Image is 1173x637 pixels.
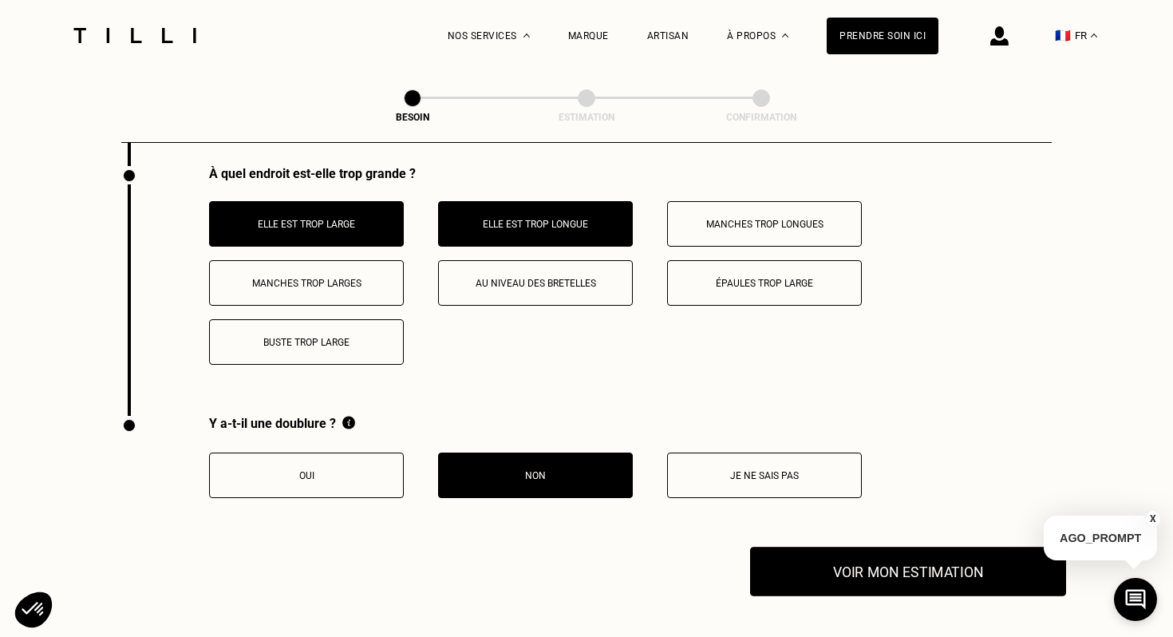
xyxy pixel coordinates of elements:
[218,278,395,289] p: Manches trop larges
[438,453,633,498] button: Non
[676,470,853,481] p: Je ne sais pas
[523,34,530,38] img: Menu déroulant
[447,278,624,289] p: Au niveau des bretelles
[1055,28,1071,43] span: 🇫🇷
[681,112,841,123] div: Confirmation
[218,337,395,348] p: Buste trop large
[782,34,788,38] img: Menu déroulant à propos
[342,416,355,429] img: Information
[333,112,492,123] div: Besoin
[438,260,633,306] button: Au niveau des bretelles
[68,28,202,43] img: Logo du service de couturière Tilli
[218,219,395,230] p: Elle est trop large
[209,416,862,433] div: Y a-t-il une doublure ?
[209,166,1052,181] div: À quel endroit est-elle trop grande ?
[209,453,404,498] button: Oui
[667,201,862,247] button: Manches trop longues
[667,260,862,306] button: Épaules trop large
[647,30,689,42] a: Artisan
[507,112,666,123] div: Estimation
[447,470,624,481] p: Non
[209,201,404,247] button: Elle est trop large
[209,260,404,306] button: Manches trop larges
[827,18,938,54] a: Prendre soin ici
[438,201,633,247] button: Elle est trop longue
[447,219,624,230] p: Elle est trop longue
[750,547,1066,596] button: Voir mon estimation
[1091,34,1097,38] img: menu déroulant
[218,470,395,481] p: Oui
[209,319,404,365] button: Buste trop large
[990,26,1009,45] img: icône connexion
[676,278,853,289] p: Épaules trop large
[676,219,853,230] p: Manches trop longues
[1145,510,1161,528] button: X
[1044,516,1157,560] p: AGO_PROMPT
[568,30,609,42] a: Marque
[667,453,862,498] button: Je ne sais pas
